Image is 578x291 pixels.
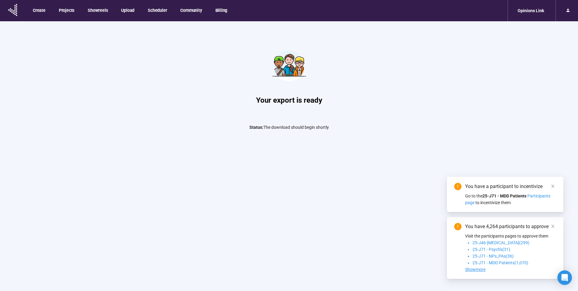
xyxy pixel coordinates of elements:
button: Community [175,4,206,16]
button: Billing [211,4,232,16]
span: 25-J71 - Psych's(31) [472,247,510,252]
div: Go to the to incentivize them [465,193,556,206]
button: Create [28,4,50,16]
button: Upload [116,4,139,16]
p: The download should begin shortly [198,124,380,131]
p: Visit the participants pages to approve them [465,233,556,239]
img: Teamwork [266,43,312,89]
h1: Your export is ready [198,95,380,106]
span: Status: [249,125,263,130]
button: Showreels [83,4,112,16]
span: 25-J71 - MDD Patients(1,070) [472,260,528,265]
button: Projects [54,4,79,16]
span: 25-J71 - NPs_PAs(36) [472,254,514,258]
strong: 25-J71 - MDD Patients [482,193,526,198]
div: You have 4,264 participants to approve [465,223,556,230]
span: close [551,224,555,228]
span: Showmore [465,267,485,272]
span: exclamation-circle [454,223,461,230]
span: close [551,184,555,188]
button: Scheduler [143,4,171,16]
div: Opinions Link [514,5,548,16]
span: exclamation-circle [454,183,461,190]
div: Open Intercom Messenger [557,270,572,285]
span: 25-J46-[MEDICAL_DATA](299) [472,240,529,245]
div: You have a participant to incentivize [465,183,556,190]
